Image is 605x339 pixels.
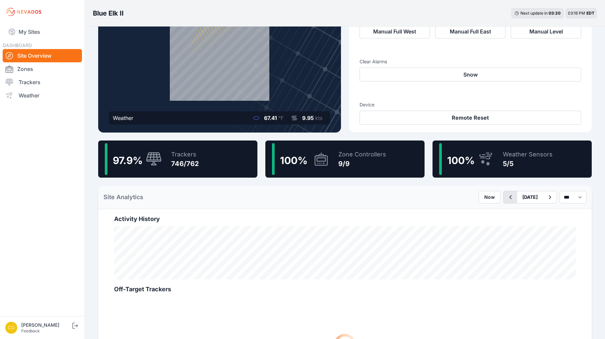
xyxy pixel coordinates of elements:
[360,58,581,65] h3: Clear Alarms
[447,154,475,166] span: 100 %
[113,154,143,166] span: 97.9 %
[113,114,133,122] div: Weather
[264,115,277,121] span: 67.41
[360,111,581,125] button: Remote Reset
[338,150,386,159] div: Zone Controllers
[3,42,32,48] span: DASHBOARD
[503,159,553,168] div: 5/5
[278,115,284,121] span: °F
[3,62,82,76] a: Zones
[302,115,314,121] span: 9.95
[3,89,82,102] a: Weather
[568,11,585,16] span: 03:16 PM
[549,11,561,16] div: 03 : 20
[114,285,576,294] h2: Off-Target Trackers
[114,214,576,224] h2: Activity History
[5,322,17,334] img: Connor Cox
[360,68,581,82] button: Snow
[433,141,592,178] a: 100%Weather Sensors5/5
[586,11,594,16] span: EDT
[93,5,124,22] nav: Breadcrumb
[265,141,425,178] a: 100%Zone Controllers9/9
[280,154,307,166] span: 100 %
[360,25,430,38] button: Manual Full West
[93,9,124,18] h3: Blue Elk II
[171,150,199,159] div: Trackers
[315,115,322,121] span: kts
[21,322,71,328] div: [PERSON_NAME]
[3,49,82,62] a: Site Overview
[511,25,581,38] button: Manual Level
[360,101,581,108] h3: Device
[503,150,553,159] div: Weather Sensors
[3,76,82,89] a: Trackers
[21,328,40,333] a: Feedback
[171,159,199,168] div: 746/762
[435,25,505,38] button: Manual Full East
[479,191,501,203] button: Now
[5,7,42,17] img: Nevados
[3,24,82,40] a: My Sites
[98,141,257,178] a: 97.9%Trackers746/762
[103,193,143,202] h2: Site Analytics
[520,11,548,16] span: Next update in
[517,191,543,203] button: [DATE]
[338,159,386,168] div: 9/9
